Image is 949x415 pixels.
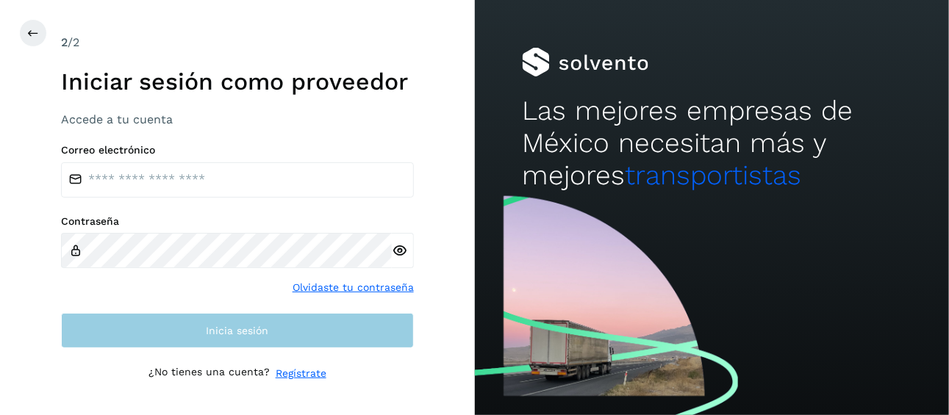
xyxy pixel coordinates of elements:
[61,313,414,348] button: Inicia sesión
[61,215,414,228] label: Contraseña
[61,68,414,95] h1: Iniciar sesión como proveedor
[293,280,414,295] a: Olvidaste tu contraseña
[625,159,801,191] span: transportistas
[61,144,414,156] label: Correo electrónico
[148,366,270,381] p: ¿No tienes una cuenta?
[276,366,326,381] a: Regístrate
[206,325,268,336] span: Inicia sesión
[61,112,414,126] h3: Accede a tu cuenta
[522,95,901,192] h2: Las mejores empresas de México necesitan más y mejores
